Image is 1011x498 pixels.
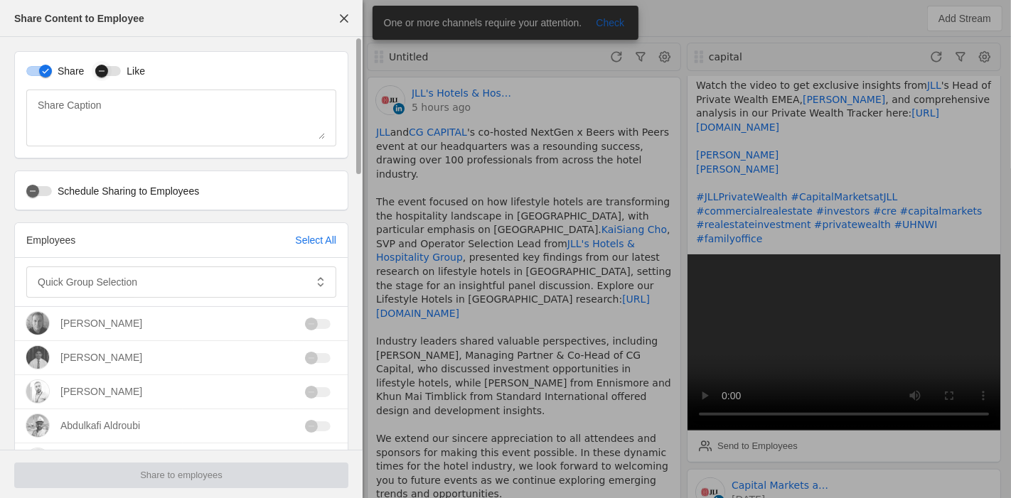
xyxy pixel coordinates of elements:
[26,380,49,403] img: cache
[52,184,199,198] label: Schedule Sharing to Employees
[38,97,102,114] mat-label: Share Caption
[60,350,142,364] div: [PERSON_NAME]
[14,11,144,26] div: Share Content to Employee
[38,274,137,291] mat-label: Quick Group Selection
[52,64,84,78] label: Share
[26,448,49,471] img: cache
[60,384,142,399] div: [PERSON_NAME]
[26,346,49,369] img: cache
[26,234,75,246] span: Employees
[295,233,336,247] div: Select All
[121,64,145,78] label: Like
[26,414,49,437] img: cache
[60,418,140,433] div: Abdulkafi Aldroubi
[60,316,142,330] div: [PERSON_NAME]
[26,312,49,335] img: cache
